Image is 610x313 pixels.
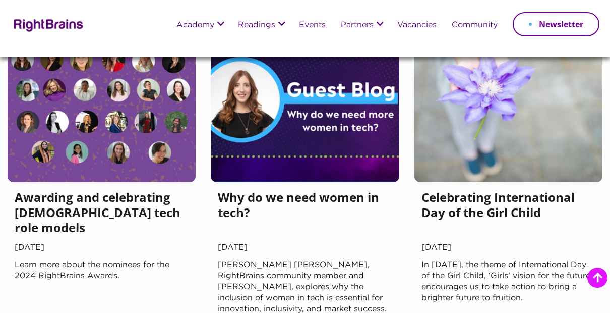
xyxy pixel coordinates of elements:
[397,21,437,30] a: Vacancies
[452,21,498,30] a: Community
[513,12,599,36] a: Newsletter
[299,21,326,30] a: Events
[341,21,374,30] a: Partners
[238,21,275,30] a: Readings
[15,190,189,240] h5: Awarding and celebrating [DEMOGRAPHIC_DATA] tech role models
[421,190,595,240] h5: Celebrating International Day of the Girl Child
[218,190,392,240] h5: Why do we need women in tech?
[218,240,392,255] span: [DATE]
[11,17,84,32] img: Rightbrains
[176,21,214,30] a: Academy
[421,240,595,255] span: [DATE]
[15,240,189,255] span: [DATE]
